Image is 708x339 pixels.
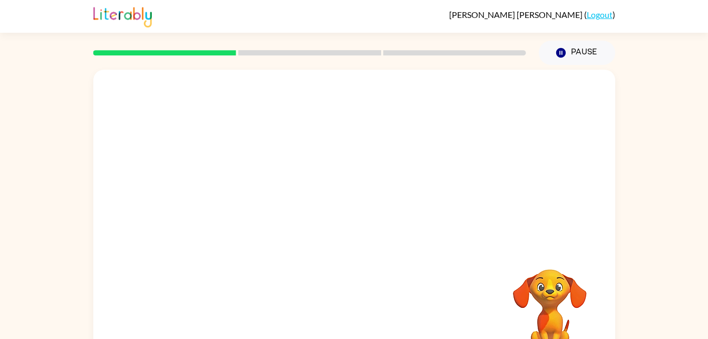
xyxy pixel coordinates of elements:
[587,10,613,20] a: Logout
[449,10,615,20] div: ( )
[449,10,584,20] span: [PERSON_NAME] [PERSON_NAME]
[93,4,152,27] img: Literably
[539,41,615,65] button: Pause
